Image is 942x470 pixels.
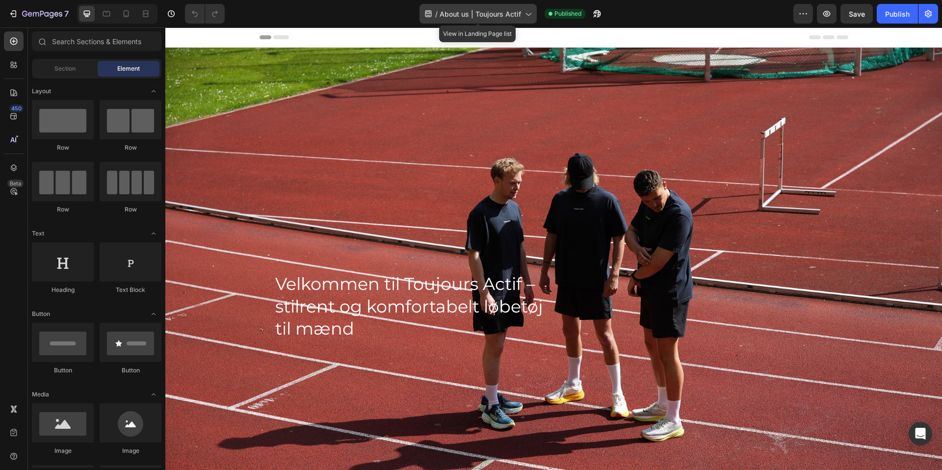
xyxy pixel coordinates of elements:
span: Section [54,64,76,73]
div: Row [100,143,161,152]
span: Published [554,9,581,18]
div: Heading [32,286,94,294]
div: Publish [885,9,910,19]
span: Toggle open [146,226,161,241]
input: Search Sections & Elements [32,31,161,51]
span: Toggle open [146,83,161,99]
div: Button [32,366,94,375]
div: Beta [7,180,24,187]
span: Button [32,310,50,318]
div: Image [100,446,161,455]
div: Open Intercom Messenger [909,422,932,445]
button: Publish [877,4,918,24]
span: Toggle open [146,306,161,322]
div: Text Block [100,286,161,294]
span: Toggle open [146,387,161,402]
span: Text [32,229,44,238]
span: Save [849,10,865,18]
p: 7 [64,8,69,20]
div: Button [100,366,161,375]
span: Layout [32,87,51,96]
div: Undo/Redo [185,4,225,24]
span: Media [32,390,49,399]
div: Row [100,205,161,214]
span: Element [117,64,140,73]
iframe: Design area [165,27,942,470]
div: 450 [9,104,24,112]
div: Image [32,446,94,455]
button: 7 [4,4,73,24]
div: Row [32,143,94,152]
button: Save [840,4,873,24]
span: About us | Toujours Actif [440,9,521,19]
span: / [435,9,438,19]
div: Row [32,205,94,214]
